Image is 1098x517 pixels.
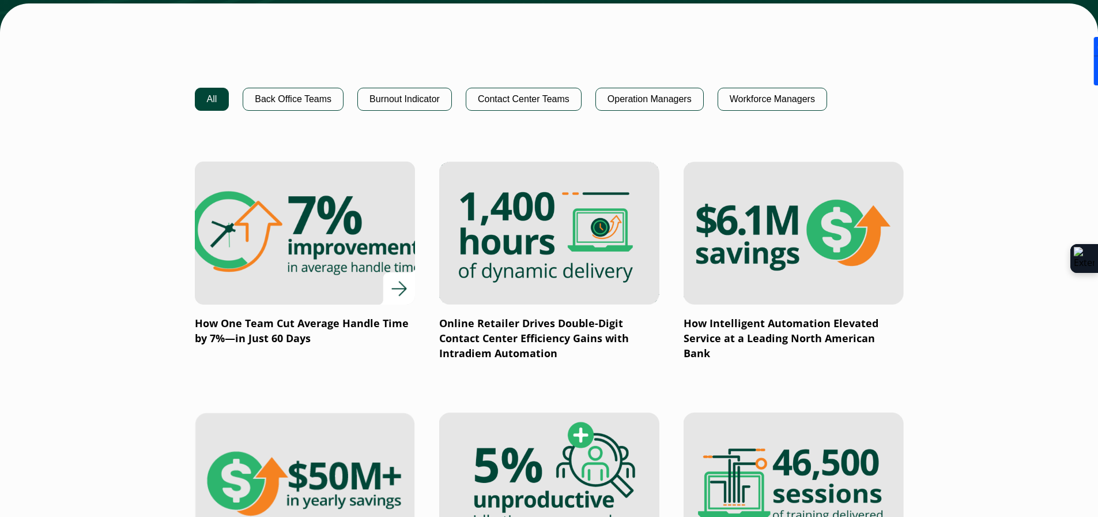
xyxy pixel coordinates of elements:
[466,88,582,111] button: Contact Center Teams
[357,88,452,111] button: Burnout Indicator
[195,162,415,346] a: How One Team Cut Average Handle Time by 7%—in Just 60 Days
[439,162,659,361] a: Online Retailer Drives Double-Digit Contact Center Efficiency Gains with Intradiem Automation
[243,88,344,111] button: Back Office Teams
[195,316,415,346] p: How One Team Cut Average Handle Time by 7%—in Just 60 Days
[684,316,904,361] p: How Intelligent Automation Elevated Service at a Leading North American Bank
[1074,247,1095,270] img: Extension Icon
[595,88,704,111] button: Operation Managers
[439,316,659,361] p: Online Retailer Drives Double-Digit Contact Center Efficiency Gains with Intradiem Automation
[718,88,827,111] button: Workforce Managers
[195,88,229,111] button: All
[684,162,904,361] a: How Intelligent Automation Elevated Service at a Leading North American Bank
